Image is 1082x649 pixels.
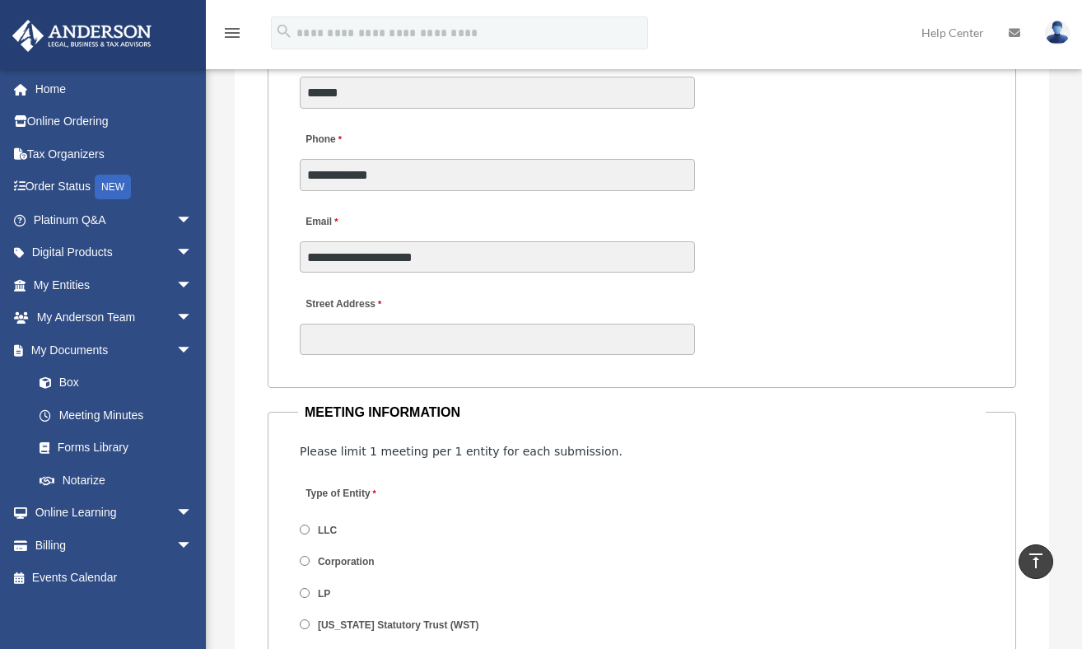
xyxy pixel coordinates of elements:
[1045,21,1070,44] img: User Pic
[12,268,217,301] a: My Entitiesarrow_drop_down
[300,129,346,152] label: Phone
[23,367,217,399] a: Box
[300,293,456,315] label: Street Address
[12,72,217,105] a: Home
[7,20,156,52] img: Anderson Advisors Platinum Portal
[12,105,217,138] a: Online Ordering
[12,138,217,170] a: Tax Organizers
[300,212,342,234] label: Email
[176,497,209,530] span: arrow_drop_down
[313,619,485,633] label: [US_STATE] Statutory Trust (WST)
[12,170,217,204] a: Order StatusNEW
[12,529,217,562] a: Billingarrow_drop_down
[23,399,209,432] a: Meeting Minutes
[300,445,623,458] span: Please limit 1 meeting per 1 entity for each submission.
[176,334,209,367] span: arrow_drop_down
[95,175,131,199] div: NEW
[176,301,209,335] span: arrow_drop_down
[313,586,337,601] label: LP
[12,301,217,334] a: My Anderson Teamarrow_drop_down
[176,268,209,302] span: arrow_drop_down
[12,562,217,595] a: Events Calendar
[23,464,217,497] a: Notarize
[176,529,209,563] span: arrow_drop_down
[12,203,217,236] a: Platinum Q&Aarrow_drop_down
[298,401,986,424] legend: MEETING INFORMATION
[176,203,209,237] span: arrow_drop_down
[1026,551,1046,571] i: vertical_align_top
[12,236,217,269] a: Digital Productsarrow_drop_down
[222,23,242,43] i: menu
[275,22,293,40] i: search
[23,432,217,465] a: Forms Library
[313,524,343,539] label: LLC
[300,483,456,505] label: Type of Entity
[1019,544,1053,579] a: vertical_align_top
[12,334,217,367] a: My Documentsarrow_drop_down
[176,236,209,270] span: arrow_drop_down
[313,555,380,570] label: Corporation
[222,29,242,43] a: menu
[12,497,217,530] a: Online Learningarrow_drop_down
